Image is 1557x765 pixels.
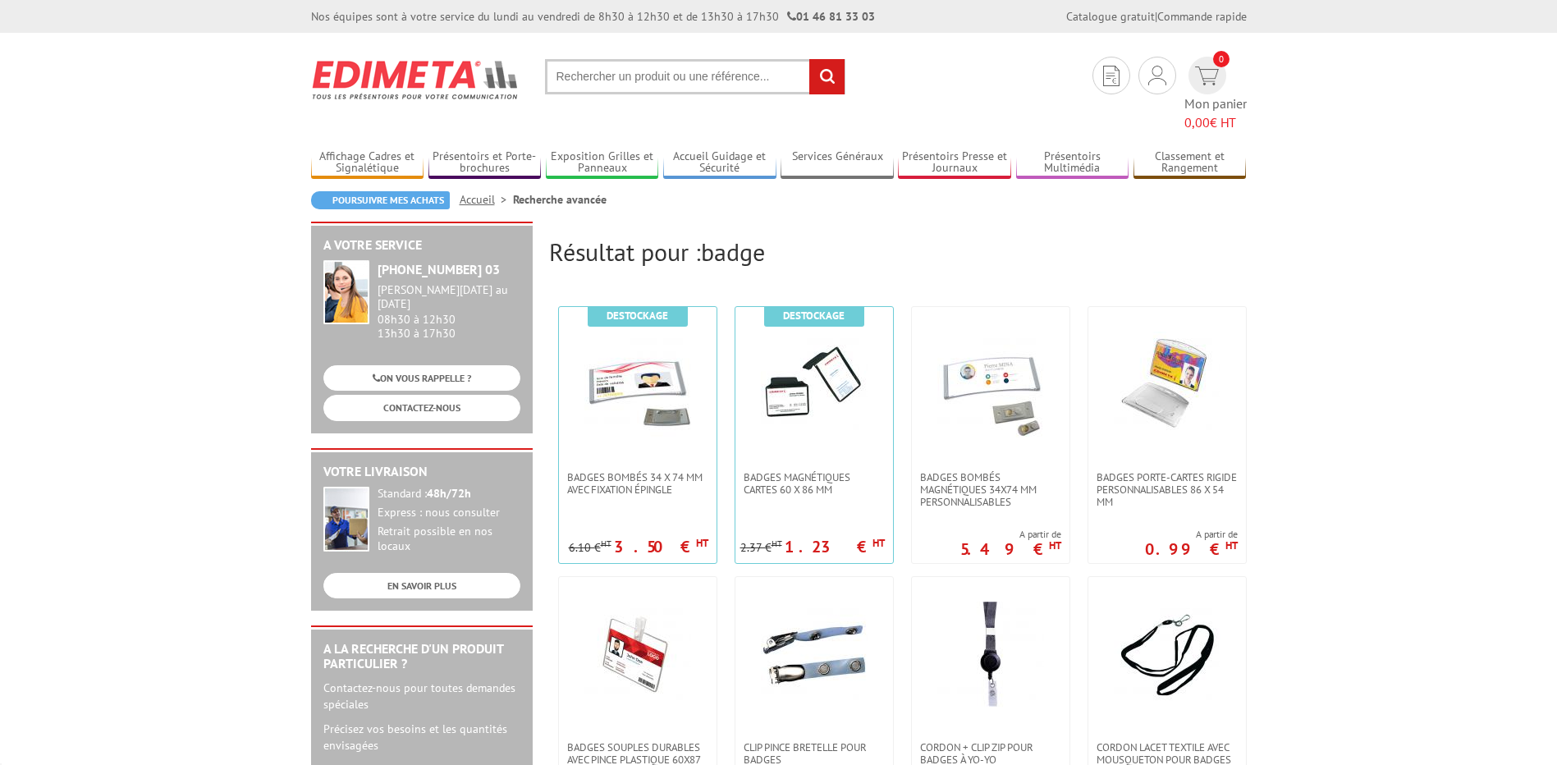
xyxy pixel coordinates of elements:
[545,59,845,94] input: Rechercher un produit ou une référence...
[1016,149,1129,176] a: Présentoirs Multimédia
[311,191,450,209] a: Poursuivre mes achats
[1066,8,1247,25] div: |
[663,149,776,176] a: Accueil Guidage et Sécurité
[1213,51,1230,67] span: 0
[740,542,782,554] p: 2.37 €
[1157,9,1247,24] a: Commande rapide
[696,536,708,550] sup: HT
[1225,538,1238,552] sup: HT
[323,642,520,671] h2: A la recherche d'un produit particulier ?
[1049,538,1061,552] sup: HT
[1103,66,1120,86] img: devis rapide
[744,471,885,496] span: Badges magnétiques cartes 60 x 86 mm
[323,573,520,598] a: EN SAVOIR PLUS
[378,525,520,554] div: Retrait possible en nos locaux
[787,9,875,24] strong: 01 46 81 33 03
[735,471,893,496] a: Badges magnétiques cartes 60 x 86 mm
[428,149,542,176] a: Présentoirs et Porte-brochures
[701,236,765,268] span: badge
[785,542,885,552] p: 1.23 €
[960,544,1061,554] p: 5.49 €
[427,486,471,501] strong: 48h/72h
[323,487,369,552] img: widget-livraison.jpg
[569,542,611,554] p: 6.10 €
[549,238,1247,265] h2: Résultat pour :
[1195,66,1219,85] img: devis rapide
[937,602,1044,708] img: Cordon + clip Zip pour badges à Yo-Yo
[323,365,520,391] a: ON VOUS RAPPELLE ?
[607,309,668,323] b: Destockage
[1066,9,1155,24] a: Catalogue gratuit
[559,471,717,496] a: Badges bombés 34 x 74 mm avec fixation épingle
[937,332,1044,438] img: Badges bombés magnétiques 34x74 mm personnalisables
[1145,528,1238,541] span: A partir de
[920,471,1061,508] span: Badges bombés magnétiques 34x74 mm personnalisables
[311,49,520,110] img: Edimeta
[783,309,845,323] b: Destockage
[1114,602,1220,708] img: Cordon lacet textile avec mousqueton pour badges
[1088,471,1246,508] a: Badges Porte-cartes rigide personnalisables 86 x 54 mm
[378,283,520,311] div: [PERSON_NAME][DATE] au [DATE]
[378,487,520,502] div: Standard :
[809,59,845,94] input: rechercher
[546,149,659,176] a: Exposition Grilles et Panneaux
[1184,94,1247,132] span: Mon panier
[378,261,500,277] strong: [PHONE_NUMBER] 03
[311,8,875,25] div: Nos équipes sont à votre service du lundi au vendredi de 8h30 à 12h30 et de 13h30 à 17h30
[460,192,513,207] a: Accueil
[872,536,885,550] sup: HT
[781,149,894,176] a: Services Généraux
[378,506,520,520] div: Express : nous consulter
[1148,66,1166,85] img: devis rapide
[614,542,708,552] p: 3.50 €
[584,332,691,438] img: Badges bombés 34 x 74 mm avec fixation épingle
[772,538,782,549] sup: HT
[323,680,520,712] p: Contactez-nous pour toutes demandes spéciales
[378,283,520,340] div: 08h30 à 12h30 13h30 à 17h30
[1133,149,1247,176] a: Classement et Rangement
[323,395,520,420] a: CONTACTEZ-NOUS
[1184,114,1210,131] span: 0,00
[761,332,868,438] img: Badges magnétiques cartes 60 x 86 mm
[323,260,369,324] img: widget-service.jpg
[584,602,691,708] img: Badges souples durables avec pince plastique 60x87 mm
[513,191,607,208] li: Recherche avancée
[761,602,868,708] img: Clip Pince bretelle pour badges
[960,528,1061,541] span: A partir de
[567,471,708,496] span: Badges bombés 34 x 74 mm avec fixation épingle
[1184,57,1247,132] a: devis rapide 0 Mon panier 0,00€ HT
[898,149,1011,176] a: Présentoirs Presse et Journaux
[1114,332,1220,438] img: Badges Porte-cartes rigide personnalisables 86 x 54 mm
[311,149,424,176] a: Affichage Cadres et Signalétique
[1097,471,1238,508] span: Badges Porte-cartes rigide personnalisables 86 x 54 mm
[323,465,520,479] h2: Votre livraison
[323,721,520,754] p: Précisez vos besoins et les quantités envisagées
[601,538,611,549] sup: HT
[1184,113,1247,132] span: € HT
[1145,544,1238,554] p: 0.99 €
[912,471,1069,508] a: Badges bombés magnétiques 34x74 mm personnalisables
[323,238,520,253] h2: A votre service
